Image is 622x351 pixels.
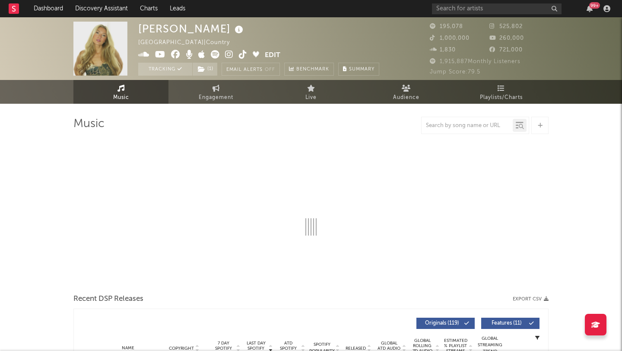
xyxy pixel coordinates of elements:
[422,122,513,129] input: Search by song name or URL
[138,38,240,48] div: [GEOGRAPHIC_DATA] | Country
[284,63,334,76] a: Benchmark
[263,80,359,104] a: Live
[481,318,539,329] button: Features(11)
[489,24,523,29] span: 525,802
[346,346,366,351] span: Released
[432,3,562,14] input: Search for artists
[222,63,280,76] button: Email AlertsOff
[138,22,245,36] div: [PERSON_NAME]
[480,93,523,103] span: Playlists/Charts
[489,35,524,41] span: 260,000
[113,93,129,103] span: Music
[454,80,549,104] a: Playlists/Charts
[430,24,463,29] span: 195,078
[296,64,329,75] span: Benchmark
[416,318,475,329] button: Originals(119)
[393,93,419,103] span: Audience
[169,346,194,351] span: Copyright
[430,47,456,53] span: 1,830
[192,63,218,76] span: ( 1 )
[422,321,462,326] span: Originals ( 119 )
[349,67,374,72] span: Summary
[487,321,527,326] span: Features ( 11 )
[430,69,480,75] span: Jump Score: 79.5
[305,93,317,103] span: Live
[193,63,217,76] button: (1)
[138,63,192,76] button: Tracking
[513,297,549,302] button: Export CSV
[338,63,379,76] button: Summary
[199,93,233,103] span: Engagement
[587,5,593,12] button: 99+
[73,294,143,304] span: Recent DSP Releases
[265,50,280,61] button: Edit
[168,80,263,104] a: Engagement
[430,35,470,41] span: 1,000,000
[73,80,168,104] a: Music
[589,2,600,9] div: 99 +
[265,67,275,72] em: Off
[430,59,520,64] span: 1,915,887 Monthly Listeners
[489,47,523,53] span: 721,000
[359,80,454,104] a: Audience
